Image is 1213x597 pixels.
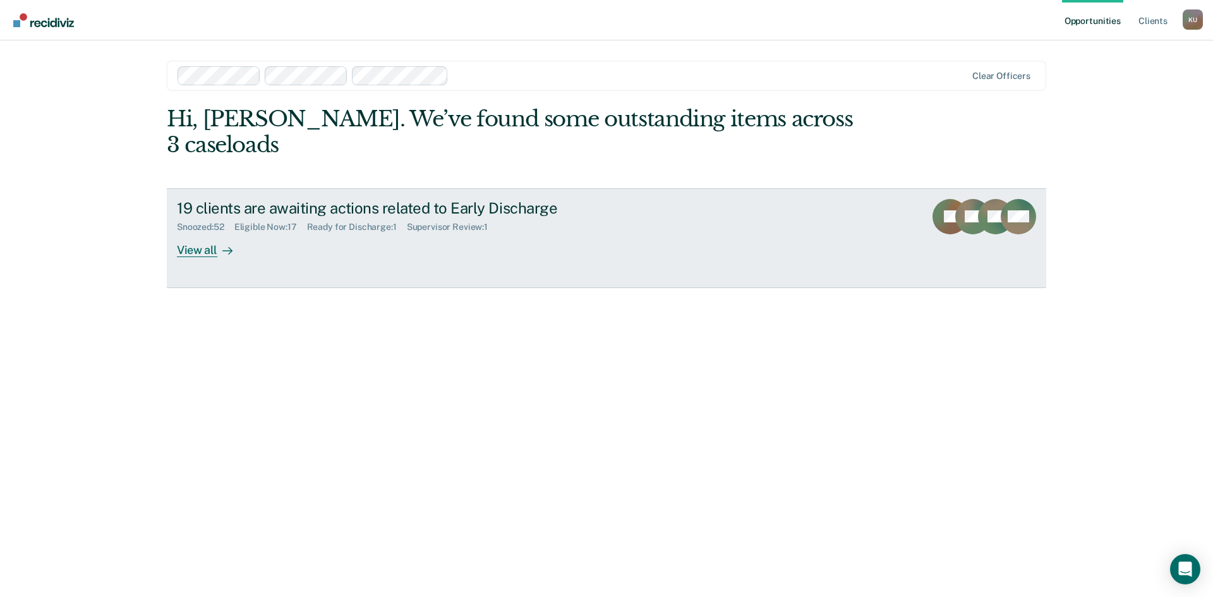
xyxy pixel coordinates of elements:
div: Open Intercom Messenger [1170,554,1200,584]
button: Profile dropdown button [1183,9,1203,30]
div: Snoozed : 52 [177,222,234,232]
div: K U [1183,9,1203,30]
div: Hi, [PERSON_NAME]. We’ve found some outstanding items across 3 caseloads [167,106,871,158]
div: Eligible Now : 17 [234,222,307,232]
img: Recidiviz [13,13,74,27]
div: Clear officers [972,71,1030,81]
div: Supervisor Review : 1 [407,222,498,232]
a: 19 clients are awaiting actions related to Early DischargeSnoozed:52Eligible Now:17Ready for Disc... [167,188,1046,288]
div: View all [177,232,248,257]
div: Ready for Discharge : 1 [307,222,407,232]
div: 19 clients are awaiting actions related to Early Discharge [177,199,620,217]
